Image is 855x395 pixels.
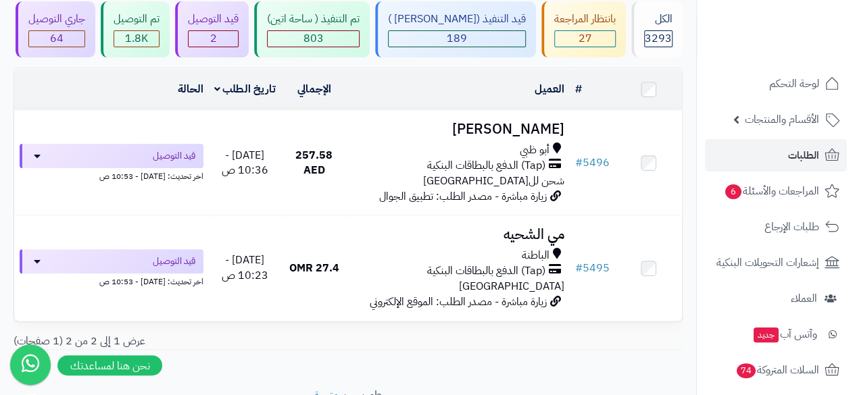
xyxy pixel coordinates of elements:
div: الكل [644,11,673,27]
span: [DATE] - 10:23 ص [222,252,268,284]
div: تم التوصيل [114,11,160,27]
a: لوحة التحكم [705,68,847,100]
a: السلات المتروكة74 [705,354,847,386]
span: المراجعات والأسئلة [724,182,819,201]
span: إشعارات التحويلات البنكية [716,253,819,272]
div: 2 [189,31,238,47]
a: #5495 [575,260,610,276]
a: العملاء [705,282,847,315]
div: بانتظار المراجعة [554,11,616,27]
span: 27 [579,30,592,47]
span: وآتس آب [752,325,817,344]
span: 27.4 OMR [289,260,339,276]
div: 1797 [114,31,159,47]
span: 1.8K [125,30,148,47]
div: 189 [389,31,525,47]
a: جاري التوصيل 64 [13,1,98,57]
span: (Tap) الدفع بالبطاقات البنكية [427,263,545,279]
a: الطلبات [705,139,847,172]
span: [DATE] - 10:36 ص [222,147,268,179]
div: اخر تحديث: [DATE] - 10:53 ص [20,273,203,288]
span: 74 [737,363,756,378]
a: العميل [535,81,564,97]
a: إشعارات التحويلات البنكية [705,246,847,279]
div: 64 [29,31,84,47]
span: العملاء [791,289,817,308]
h3: مي الشحيه [353,227,564,242]
span: 2 [210,30,217,47]
a: طلبات الإرجاع [705,211,847,243]
div: جاري التوصيل [28,11,85,27]
a: الإجمالي [297,81,331,97]
span: [GEOGRAPHIC_DATA] [459,278,564,294]
h3: [PERSON_NAME] [353,122,564,137]
span: # [575,155,583,171]
span: # [575,260,583,276]
a: # [575,81,582,97]
span: جديد [754,327,779,342]
span: 3293 [645,30,672,47]
a: قيد التوصيل 2 [172,1,251,57]
div: قيد التوصيل [188,11,239,27]
span: قيد التوصيل [153,149,195,163]
div: 803 [268,31,359,47]
span: زيارة مباشرة - مصدر الطلب: تطبيق الجوال [379,188,547,205]
span: 64 [50,30,64,47]
span: شحن لل[GEOGRAPHIC_DATA] [423,173,564,189]
a: المراجعات والأسئلة6 [705,175,847,207]
div: 27 [555,31,615,47]
a: تاريخ الطلب [214,81,276,97]
span: الطلبات [788,146,819,165]
span: قيد التوصيل [153,255,195,268]
a: قيد التنفيذ ([PERSON_NAME] ) 189 [372,1,539,57]
span: 6 [725,184,741,199]
div: تم التنفيذ ( ساحة اتين) [267,11,360,27]
a: بانتظار المراجعة 27 [539,1,629,57]
span: 803 [303,30,324,47]
span: الأقسام والمنتجات [745,110,819,129]
a: الكل3293 [629,1,685,57]
div: اخر تحديث: [DATE] - 10:53 ص [20,168,203,182]
a: #5496 [575,155,610,171]
span: السلات المتروكة [735,361,819,379]
span: (Tap) الدفع بالبطاقات البنكية [427,158,545,174]
div: عرض 1 إلى 2 من 2 (1 صفحات) [3,334,348,349]
span: الباطنة [522,248,549,263]
a: وآتس آبجديد [705,318,847,350]
span: لوحة التحكم [769,74,819,93]
div: قيد التنفيذ ([PERSON_NAME] ) [388,11,526,27]
a: تم التوصيل 1.8K [98,1,172,57]
a: تم التنفيذ ( ساحة اتين) 803 [251,1,372,57]
span: طلبات الإرجاع [764,217,819,236]
span: 257.58 AED [295,147,333,179]
a: الحالة [178,81,203,97]
span: أبو ظبي [520,142,549,158]
span: زيارة مباشرة - مصدر الطلب: الموقع الإلكتروني [370,294,547,310]
span: 189 [447,30,467,47]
